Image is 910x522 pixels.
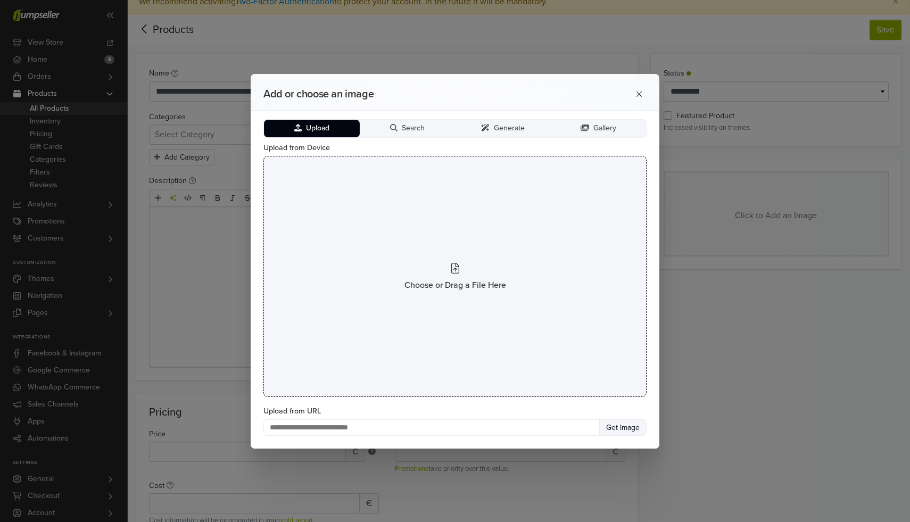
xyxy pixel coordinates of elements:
[599,419,647,436] button: Get Image
[404,279,506,292] span: Choose or Drag a File Here
[494,124,525,133] span: Generate
[618,423,640,432] span: Image
[593,124,616,133] span: Gallery
[551,120,647,137] button: Gallery
[263,142,647,154] label: Upload from Device
[455,120,551,137] button: Generate
[306,124,329,133] span: Upload
[263,405,647,417] label: Upload from URL
[360,120,456,137] button: Search
[263,88,589,101] h2: Add or choose an image
[264,120,360,137] button: Upload
[402,124,425,133] span: Search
